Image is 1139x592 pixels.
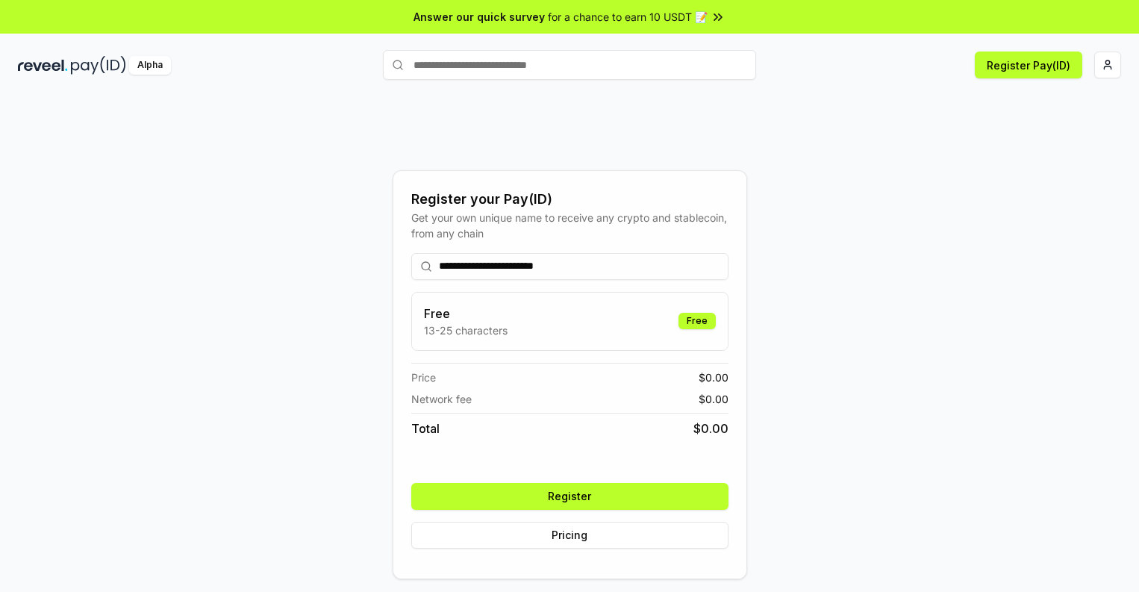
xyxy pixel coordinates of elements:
[414,9,545,25] span: Answer our quick survey
[71,56,126,75] img: pay_id
[411,391,472,407] span: Network fee
[411,420,440,437] span: Total
[548,9,708,25] span: for a chance to earn 10 USDT 📝
[424,305,508,323] h3: Free
[411,210,728,241] div: Get your own unique name to receive any crypto and stablecoin, from any chain
[129,56,171,75] div: Alpha
[18,56,68,75] img: reveel_dark
[699,370,728,385] span: $ 0.00
[699,391,728,407] span: $ 0.00
[411,370,436,385] span: Price
[411,522,728,549] button: Pricing
[975,52,1082,78] button: Register Pay(ID)
[693,420,728,437] span: $ 0.00
[678,313,716,329] div: Free
[411,483,728,510] button: Register
[424,323,508,338] p: 13-25 characters
[411,189,728,210] div: Register your Pay(ID)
